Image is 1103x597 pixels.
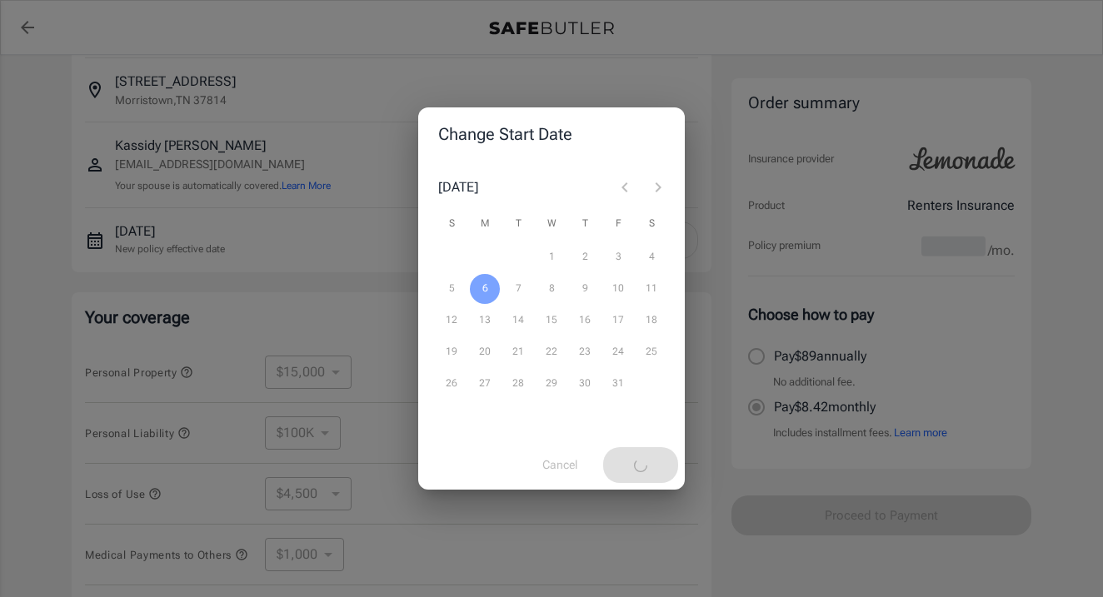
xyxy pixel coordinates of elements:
[636,207,666,241] span: Saturday
[438,177,478,197] div: [DATE]
[437,207,467,241] span: Sunday
[537,207,566,241] span: Wednesday
[603,207,633,241] span: Friday
[570,207,600,241] span: Thursday
[418,107,685,161] h2: Change Start Date
[470,207,500,241] span: Monday
[503,207,533,241] span: Tuesday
